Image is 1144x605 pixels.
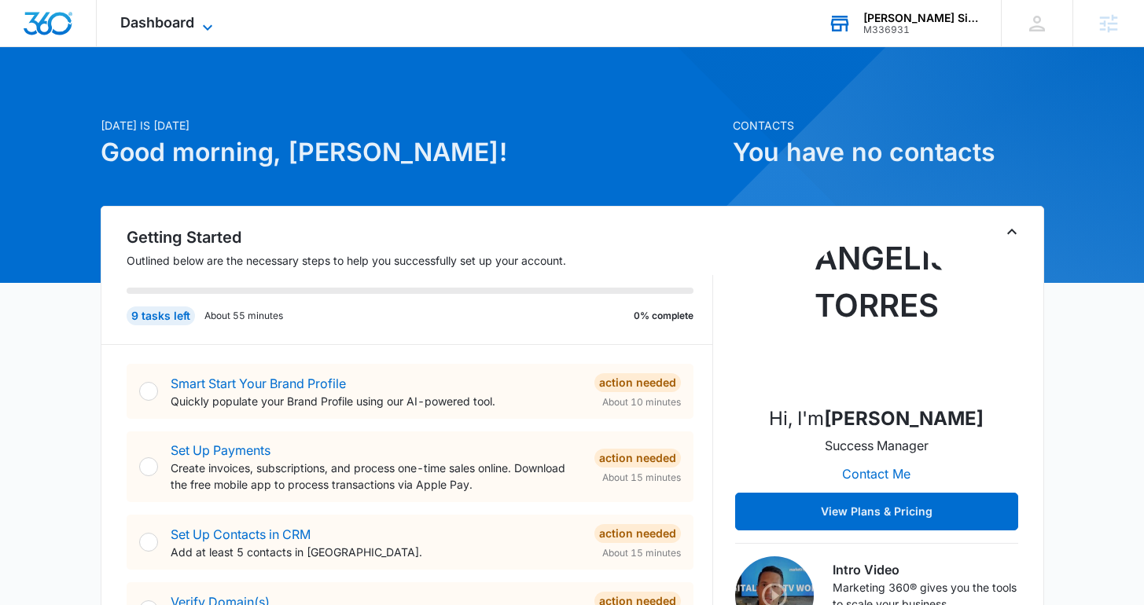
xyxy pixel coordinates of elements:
div: Action Needed [594,449,681,467]
div: account id [863,24,978,35]
button: Toggle Collapse [1002,222,1021,241]
button: View Plans & Pricing [735,493,1018,530]
span: Dashboard [120,14,194,31]
h3: Intro Video [833,560,1018,579]
a: Smart Start Your Brand Profile [171,376,346,391]
p: Contacts [733,117,1044,134]
p: Create invoices, subscriptions, and process one-time sales online. Download the free mobile app t... [171,460,582,493]
span: About 10 minutes [602,395,681,409]
p: [DATE] is [DATE] [101,117,723,134]
img: Angelis Torres [798,235,955,392]
span: About 15 minutes [602,471,681,485]
span: About 15 minutes [602,546,681,560]
h1: Good morning, [PERSON_NAME]! [101,134,723,171]
strong: [PERSON_NAME] [824,407,984,430]
a: Set Up Contacts in CRM [171,526,311,542]
div: 9 tasks left [127,306,195,325]
p: 0% complete [634,309,693,323]
h2: Getting Started [127,225,713,249]
p: Outlined below are the necessary steps to help you successfully set up your account. [127,252,713,269]
p: Quickly populate your Brand Profile using our AI-powered tool. [171,393,582,409]
div: account name [863,12,978,24]
p: Add at least 5 contacts in [GEOGRAPHIC_DATA]. [171,544,582,560]
a: Set Up Payments [171,442,270,458]
button: Contact Me [826,455,926,493]
h1: You have no contacts [733,134,1044,171]
div: Action Needed [594,524,681,543]
div: Action Needed [594,373,681,392]
p: Success Manager [825,436,929,455]
p: Hi, I'm [769,405,984,433]
p: About 55 minutes [204,309,283,323]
